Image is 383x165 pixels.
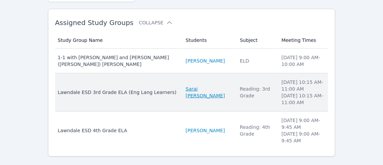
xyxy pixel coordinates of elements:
[281,131,324,144] li: [DATE] 9:00 AM - 9:45 AM
[186,127,225,134] a: [PERSON_NAME]
[277,32,328,49] th: Meeting Times
[139,19,173,26] button: Collapse
[240,124,273,137] div: Reading: 4th Grade
[281,54,324,68] li: [DATE] 9:00 AM - 10:00 AM
[55,112,328,149] tr: Lawndale ESD 4th Grade ELA[PERSON_NAME]Reading: 4th Grade[DATE] 9:00 AM- 9:45 AM[DATE] 9:00 AM- 9...
[240,57,273,64] div: ELD
[236,32,277,49] th: Subject
[186,57,225,64] a: [PERSON_NAME]
[55,32,182,49] th: Study Group Name
[240,86,273,99] div: Reading: 3rd Grade
[281,79,324,92] li: [DATE] 10:15 AM - 11:00 AM
[281,117,324,131] li: [DATE] 9:00 AM - 9:45 AM
[58,54,178,68] div: 1-1 with [PERSON_NAME] and [PERSON_NAME] ([PERSON_NAME]) [PERSON_NAME]
[55,73,328,112] tr: Lawndale ESD 3rd Grade ELA (Eng Lang Learners)Sarai [PERSON_NAME]Reading: 3rd Grade[DATE] 10:15 A...
[55,49,328,73] tr: 1-1 with [PERSON_NAME] and [PERSON_NAME] ([PERSON_NAME]) [PERSON_NAME][PERSON_NAME]ELD[DATE] 9:00...
[182,32,236,49] th: Students
[55,19,134,27] span: Assigned Study Groups
[281,92,324,106] li: [DATE] 10:15 AM - 11:00 AM
[186,86,232,99] a: Sarai [PERSON_NAME]
[58,89,178,96] div: Lawndale ESD 3rd Grade ELA (Eng Lang Learners)
[58,127,178,134] div: Lawndale ESD 4th Grade ELA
